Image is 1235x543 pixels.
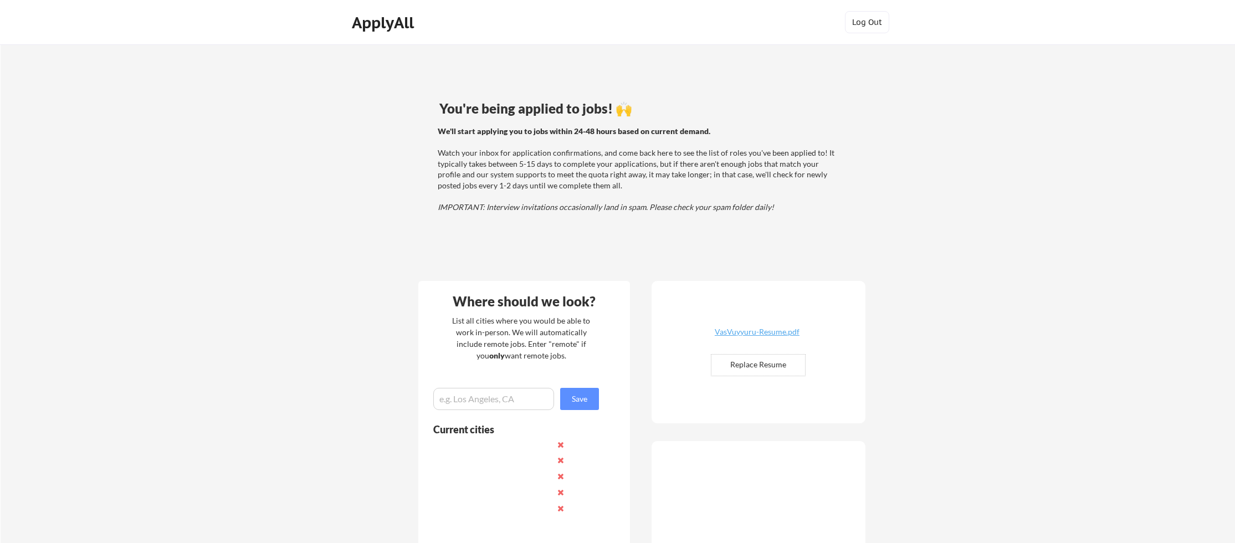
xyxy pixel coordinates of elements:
div: List all cities where you would be able to work in-person. We will automatically include remote j... [445,315,597,361]
div: Current cities [433,424,587,434]
div: Where should we look? [421,295,627,308]
button: Save [560,388,599,410]
em: IMPORTANT: Interview invitations occasionally land in spam. Please check your spam folder daily! [438,202,774,212]
strong: We'll start applying you to jobs within 24-48 hours based on current demand. [438,126,710,136]
div: ApplyAll [352,13,417,32]
a: VasVuyyuru-Resume.pdf [691,328,823,345]
div: You're being applied to jobs! 🙌 [439,102,839,115]
button: Log Out [845,11,889,33]
strong: only [489,351,505,360]
div: Watch your inbox for application confirmations, and come back here to see the list of roles you'v... [438,126,837,213]
input: e.g. Los Angeles, CA [433,388,554,410]
div: VasVuyyuru-Resume.pdf [691,328,823,336]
